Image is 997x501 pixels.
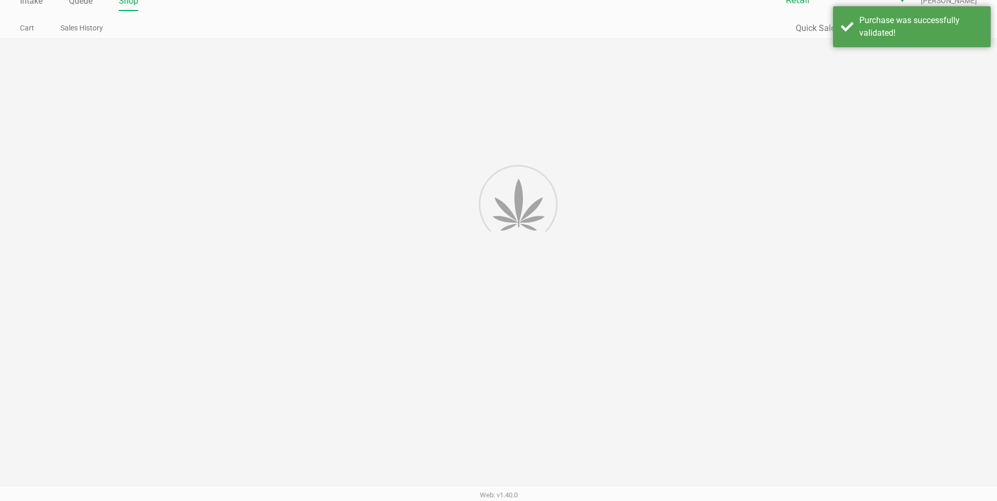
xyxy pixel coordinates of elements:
div: Purchase was successfully validated! [859,14,983,39]
a: Cart [20,22,34,35]
a: Sales History [60,22,103,35]
span: Web: v1.40.0 [480,491,518,499]
button: Quick Sale [796,22,835,35]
